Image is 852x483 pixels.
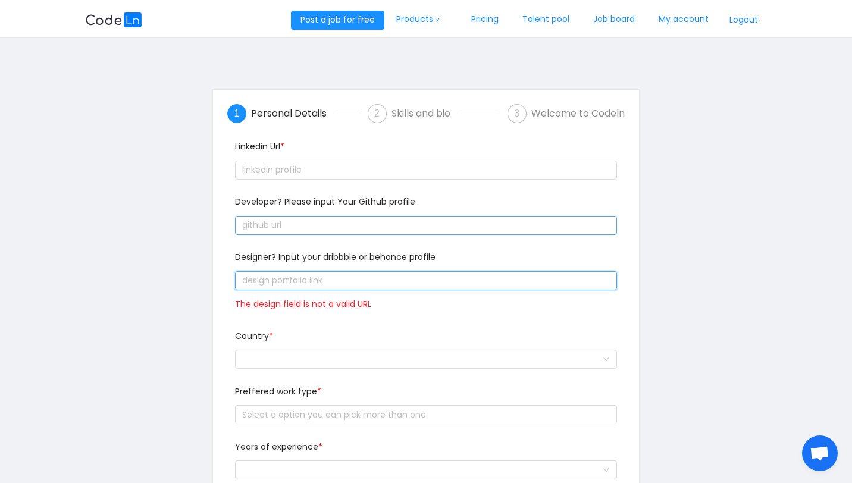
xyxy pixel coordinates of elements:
span: Country [235,330,273,342]
span: 3 [515,108,520,118]
span: Designer? Input your dribbble or behance profile [235,251,436,263]
input: design portfolio link [235,271,616,290]
input: linkedin profile [235,161,616,180]
span: Linkedin Url [235,140,284,152]
i: icon: down [434,17,441,23]
span: Years of experience [235,441,322,453]
img: logobg.f302741d.svg [85,12,142,27]
i: icon: down [603,466,610,475]
span: Developer? Please input Your Github profile [235,196,415,208]
span: Preffered work type [235,385,321,397]
a: Post a job for free [291,14,384,26]
div: Personal Details [251,104,336,123]
div: Open chat [802,435,838,471]
button: Post a job for free [291,11,384,30]
div: Select a option you can pick more than one [242,409,604,421]
input: github url [235,216,616,235]
button: Logout [721,11,767,30]
span: 2 [374,108,380,118]
div: Skills and bio [391,104,460,123]
div: Welcome to Codeln [531,104,625,123]
span: The design field is not a valid URL [235,298,371,310]
i: icon: down [603,356,610,364]
span: 1 [234,108,240,118]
